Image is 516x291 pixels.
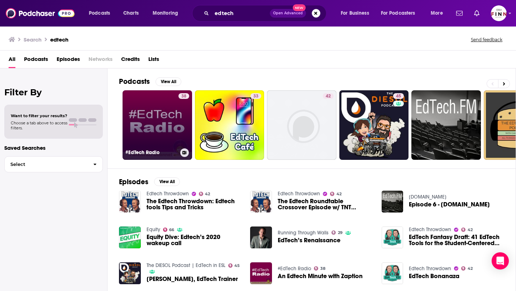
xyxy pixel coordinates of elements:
div: Search podcasts, credits, & more... [199,5,333,22]
img: Greg Foreman, EdTech Trainer [119,262,141,284]
a: 29 [331,230,343,235]
button: View All [154,177,180,186]
a: 42 [323,93,334,99]
button: open menu [84,8,119,19]
a: 38 [178,93,189,99]
button: Open AdvancedNew [270,9,306,18]
span: For Business [341,8,369,18]
a: Episode 6 - EdTech.FM [409,201,490,207]
a: Edtech Throwdown [278,191,320,197]
a: EdTech Bonanaza [382,262,403,284]
span: 33 [253,93,258,100]
a: Equity [147,226,160,233]
a: 33 [195,90,264,160]
a: EdTech’s Renaissance [278,237,340,243]
a: EdTech’s Renaissance [250,226,272,248]
a: Podcasts [24,53,48,68]
img: Episode 6 - EdTech.FM [382,191,403,213]
a: Credits [121,53,140,68]
a: 42 [330,192,341,196]
span: For Podcasters [381,8,415,18]
span: 42 [336,192,341,196]
h3: #EdTech Radio [125,149,177,156]
span: The Edtech Roundtable Crossover Episode w/ TNT Edtech's [PERSON_NAME] [278,198,373,210]
span: Monitoring [153,8,178,18]
a: Edtech Throwdown [409,266,451,272]
button: Select [4,156,103,172]
a: Lists [148,53,159,68]
img: EdTech Fantasy Draft: 41 EdTech Tools for the Student-Centered Classroom [382,226,403,248]
span: 29 [338,231,343,234]
button: open menu [376,8,426,19]
a: 42 [267,90,336,160]
a: 33 [250,93,261,99]
a: 42 [199,192,210,196]
span: The Edtech Throwdown: Edtech tools Tips and Tricks [147,198,242,210]
input: Search podcasts, credits, & more... [212,8,270,19]
h3: Search [24,36,42,43]
a: Edtech Throwdown [409,226,451,233]
a: Greg Foreman, EdTech Trainer [147,276,238,282]
a: The DIESOL Podcast | EdTech in ESL [147,262,225,268]
span: Open Advanced [273,11,303,15]
button: open menu [426,8,452,19]
button: open menu [148,8,187,19]
span: Select [5,162,87,167]
span: 42 [468,228,473,232]
a: Show notifications dropdown [453,7,465,19]
a: EdTech.FM [409,194,446,200]
img: The Edtech Throwdown: Edtech tools Tips and Tricks [119,191,141,213]
img: Equity Dive: Edtech’s 2020 wakeup call [119,226,141,248]
h2: Episodes [119,177,148,186]
button: Show profile menu [491,5,507,21]
a: EdTech Fantasy Draft: 41 EdTech Tools for the Student-Centered Classroom [409,234,504,246]
a: Episodes [57,53,80,68]
span: Want to filter your results? [11,113,67,118]
a: EdTech Bonanaza [409,273,459,279]
span: Podcasts [89,8,110,18]
span: All [9,53,15,68]
a: 45 [228,263,240,268]
a: Running Through Walls [278,230,329,236]
div: Open Intercom Messenger [492,252,509,269]
a: 42 [461,228,473,232]
a: 38 [314,266,325,271]
a: Edtech Throwdown [147,191,189,197]
a: 66 [163,228,175,232]
p: Saved Searches [4,144,103,151]
span: Networks [89,53,113,68]
a: PodcastsView All [119,77,181,86]
span: 45 [396,93,401,100]
a: Show notifications dropdown [471,7,482,19]
a: An Edtech Minute with Zaption [278,273,363,279]
span: 66 [169,228,174,232]
a: 38#EdTech Radio [123,90,192,160]
span: 42 [205,192,210,196]
span: Episode 6 - [DOMAIN_NAME] [409,201,490,207]
span: Charts [123,8,139,18]
span: Choose a tab above to access filters. [11,120,67,130]
a: The Edtech Roundtable Crossover Episode w/ TNT Edtech's Scott Nunes [278,198,373,210]
img: The Edtech Roundtable Crossover Episode w/ TNT Edtech's Scott Nunes [250,191,272,213]
span: 45 [234,264,240,267]
img: Podchaser - Follow, Share and Rate Podcasts [6,6,75,20]
img: User Profile [491,5,507,21]
a: 45 [339,90,409,160]
a: Charts [119,8,143,19]
span: More [431,8,443,18]
button: Send feedback [469,37,505,43]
